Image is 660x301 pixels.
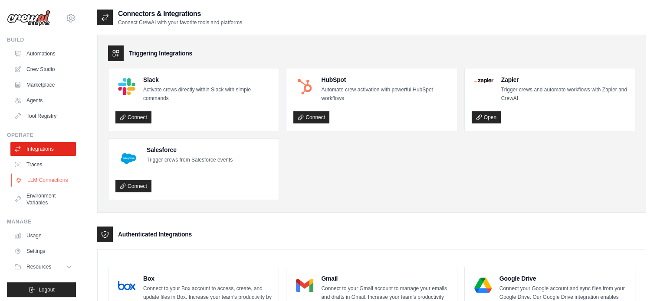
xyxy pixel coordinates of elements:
[321,75,450,84] h4: HubSpot
[10,109,76,123] a: Tool Registry
[118,230,192,239] h3: Authenticated Integrations
[10,158,76,172] a: Traces
[10,47,76,61] a: Automations
[321,86,450,103] p: Automate crew activation with powerful HubSpot workflows
[472,111,501,123] a: Open
[10,260,76,274] button: Resources
[7,132,76,139] div: Operate
[296,78,313,95] img: HubSpot Logo
[115,111,151,123] a: Connect
[474,78,493,83] img: Zapier Logo
[118,277,135,294] img: Box Logo
[147,156,233,165] p: Trigger crews from Salesforce events
[147,146,233,154] h4: Salesforce
[10,142,76,156] a: Integrations
[118,9,242,19] h2: Connectors & Integrations
[143,86,272,103] p: Activate crews directly within Slack with simple commands
[118,19,242,26] p: Connect CrewAI with your favorite tools and platforms
[7,10,50,26] img: Logo
[143,274,272,283] h4: Box
[296,277,313,294] img: Gmail Logo
[26,263,51,270] span: Resources
[10,62,76,76] a: Crew Studio
[7,282,76,297] button: Logout
[10,189,76,210] a: Environment Variables
[474,277,492,294] img: Google Drive Logo
[501,86,628,103] p: Trigger crews and automate workflows with Zapier and CrewAI
[321,274,450,283] h4: Gmail
[115,180,151,192] a: Connect
[499,274,628,283] h4: Google Drive
[501,75,628,84] h4: Zapier
[7,36,76,43] div: Build
[11,173,77,187] a: LLM Connections
[10,244,76,258] a: Settings
[39,286,55,293] span: Logout
[129,49,192,58] h3: Triggering Integrations
[10,229,76,243] a: Usage
[7,218,76,225] div: Manage
[10,78,76,92] a: Marketplace
[118,78,135,95] img: Slack Logo
[118,148,139,169] img: Salesforce Logo
[293,111,329,123] a: Connect
[10,94,76,107] a: Agents
[143,75,272,84] h4: Slack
